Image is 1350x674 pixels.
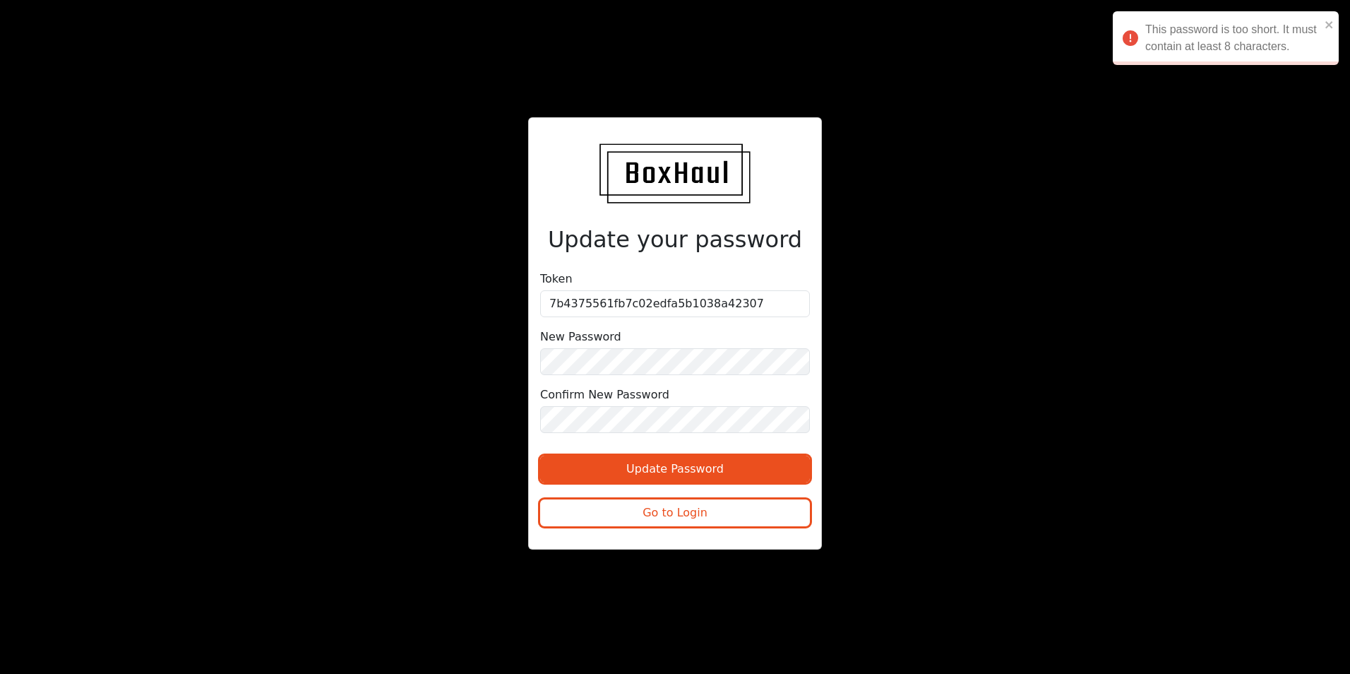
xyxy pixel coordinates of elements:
[540,456,810,483] button: Update Password
[599,143,751,203] img: BoxHaul
[540,499,810,526] button: Go to Login
[540,329,621,345] label: New Password
[1113,11,1339,65] div: This password is too short. It must contain at least 8 characters.
[540,271,573,288] label: Token
[1325,16,1334,32] button: close
[540,226,810,253] h2: Update your password
[540,386,669,403] label: Confirm New Password
[540,508,810,521] a: Go to Login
